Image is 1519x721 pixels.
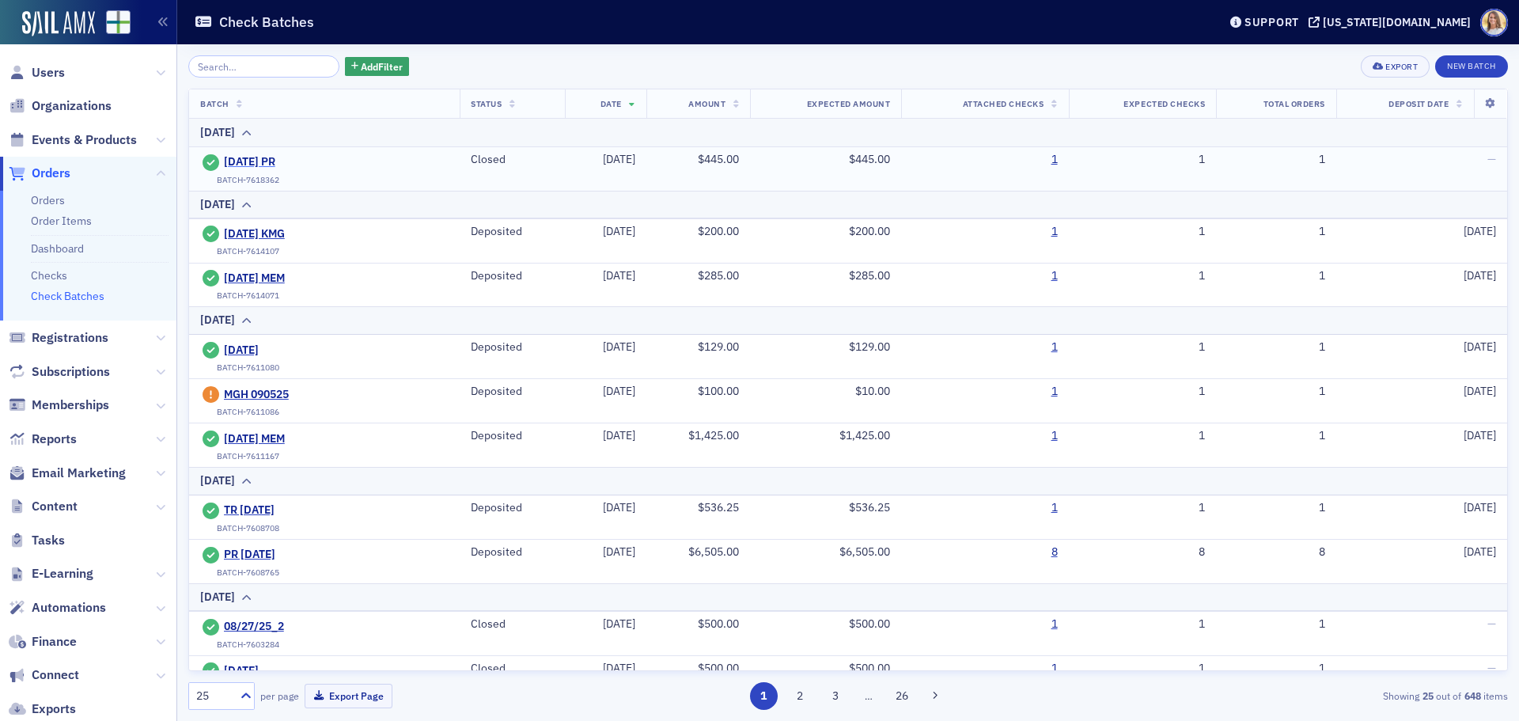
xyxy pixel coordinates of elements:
[807,98,891,109] span: Expected Amount
[200,312,235,328] div: [DATE]
[1385,63,1418,71] div: Export
[855,384,890,398] span: $10.00
[9,700,76,718] a: Exports
[32,165,70,182] span: Orders
[224,432,368,446] span: [DATE] MEM
[1227,501,1325,515] div: 1
[1227,269,1325,283] div: 1
[31,241,84,256] a: Dashboard
[750,682,778,710] button: 1
[858,689,880,703] span: …
[603,340,635,354] span: [DATE]
[217,175,279,185] div: BATCH-7618362
[31,193,65,207] a: Orders
[32,64,65,82] span: Users
[471,429,554,443] div: Deposited
[224,388,368,402] a: MGH 090525
[9,64,65,82] a: Users
[224,620,368,634] a: 08/27/25_2
[9,565,93,582] a: E-Learning
[1227,340,1325,355] div: 1
[224,155,368,169] a: [DATE] PR
[603,428,635,442] span: [DATE]
[1227,545,1325,560] div: 8
[32,599,106,617] span: Automations
[1080,501,1206,515] div: 1
[1051,340,1058,355] a: 1
[1051,153,1058,167] a: 1
[1080,617,1206,632] div: 1
[200,472,235,489] div: [DATE]
[1309,17,1476,28] button: [US_STATE][DOMAIN_NAME]
[224,343,368,358] a: [DATE]
[688,98,725,109] span: Amount
[698,224,739,238] span: $200.00
[1464,384,1496,398] span: [DATE]
[32,532,65,549] span: Tasks
[1051,385,1058,399] a: 1
[963,98,1044,109] span: Attached Checks
[31,268,67,283] a: Checks
[32,397,109,414] span: Memberships
[849,224,890,238] span: $200.00
[224,227,368,241] a: [DATE] KMG
[600,98,622,109] span: Date
[849,152,890,166] span: $445.00
[849,268,890,283] span: $285.00
[217,567,279,578] div: BATCH-7608765
[1435,55,1508,78] button: New Batch
[1464,500,1496,514] span: [DATE]
[603,617,635,631] span: [DATE]
[9,498,78,515] a: Content
[1464,545,1496,559] span: [DATE]
[217,290,279,301] div: BATCH-7614071
[603,384,635,398] span: [DATE]
[1051,429,1058,443] a: 1
[786,682,813,710] button: 2
[9,431,77,448] a: Reports
[32,431,77,448] span: Reports
[32,700,76,718] span: Exports
[32,329,108,347] span: Registrations
[200,196,235,213] div: [DATE]
[603,268,635,283] span: [DATE]
[1051,545,1058,560] a: 8
[9,97,112,115] a: Organizations
[1227,385,1325,399] div: 1
[31,289,104,303] a: Check Batches
[888,682,916,710] button: 26
[1080,340,1206,355] div: 1
[1227,617,1325,632] div: 1
[217,246,279,256] div: BATCH-7614107
[9,131,137,149] a: Events & Products
[200,589,235,605] div: [DATE]
[698,384,739,398] span: $100.00
[471,153,554,167] div: Closed
[188,55,339,78] input: Search…
[1487,617,1496,631] span: —
[260,689,299,703] label: per page
[106,10,131,35] img: SailAMX
[95,10,131,37] a: View Homepage
[839,428,890,442] span: $1,425.00
[603,224,635,238] span: [DATE]
[849,340,890,354] span: $129.00
[698,152,739,166] span: $445.00
[217,639,279,650] div: BATCH-7603284
[822,682,850,710] button: 3
[1079,689,1508,703] div: Showing out of items
[217,407,279,417] div: BATCH-7611086
[1227,153,1325,167] div: 1
[1051,617,1058,632] a: 1
[849,617,890,631] span: $500.00
[224,271,368,286] a: [DATE] MEM
[1461,689,1483,703] strong: 648
[32,97,112,115] span: Organizations
[1080,662,1206,676] div: 1
[1361,55,1430,78] button: Export
[32,666,79,684] span: Connect
[22,11,95,36] img: SailAMX
[688,545,739,559] span: $6,505.00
